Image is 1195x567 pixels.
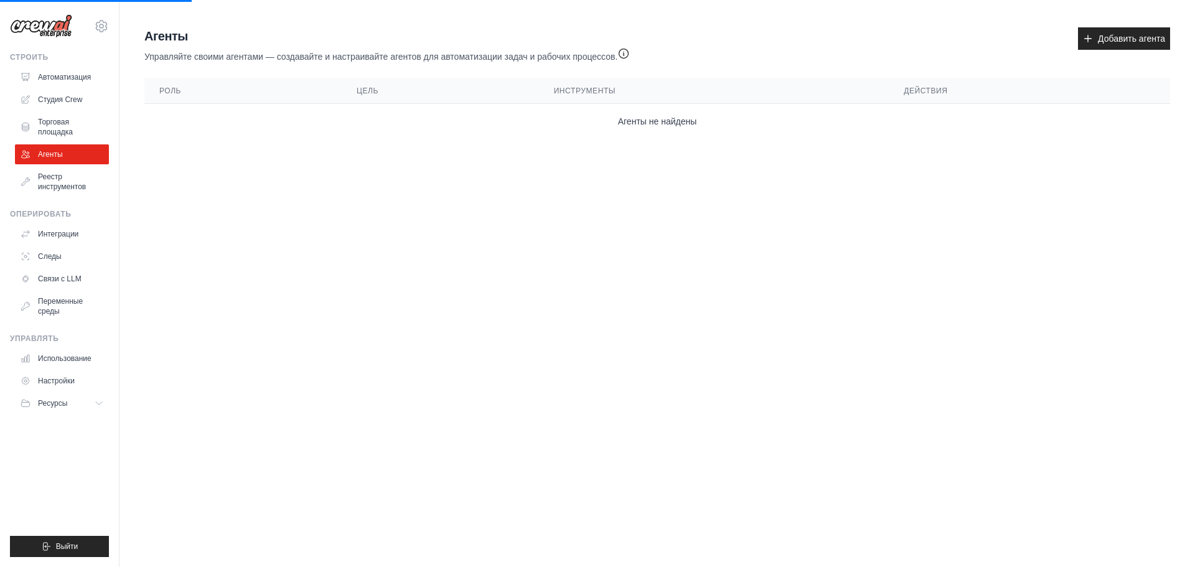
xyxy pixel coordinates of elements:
font: Торговая площадка [38,118,73,136]
a: Переменные среды [15,291,109,321]
a: Агенты [15,144,109,164]
font: Оперировать [10,210,71,218]
a: Добавить агента [1078,27,1170,50]
font: Действия [904,87,947,95]
a: Интеграции [15,224,109,244]
font: Настройки [38,377,75,385]
font: Цель [357,87,378,95]
font: Использование [38,354,91,363]
button: Выйти [10,536,109,557]
font: Ресурсы [38,399,67,408]
a: Реестр инструментов [15,167,109,197]
font: Следы [38,252,62,261]
font: Управлять [10,334,59,343]
font: Роль [159,87,181,95]
font: Автоматизация [38,73,91,82]
a: Студия Crew [15,90,109,110]
font: Выйти [56,542,78,551]
font: Управляйте своими агентами — создавайте и настраивайте агентов для автоматизации задач и рабочих ... [144,52,617,62]
font: Строить [10,53,49,62]
font: Агенты [38,150,63,159]
font: Студия Crew [38,95,82,104]
font: Реестр инструментов [38,172,86,191]
font: Интеграции [38,230,78,238]
font: Переменные среды [38,297,83,316]
a: Настройки [15,371,109,391]
font: Добавить агента [1098,34,1165,44]
font: Агенты [144,29,188,43]
font: Связи с LLM [38,274,82,283]
img: Логотип [10,14,72,38]
a: Автоматизация [15,67,109,87]
a: Использование [15,349,109,368]
a: Связи с LLM [15,269,109,289]
a: Торговая площадка [15,112,109,142]
font: Агенты не найдены [618,116,697,126]
button: Ресурсы [15,393,109,413]
a: Следы [15,246,109,266]
font: Инструменты [554,87,616,95]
